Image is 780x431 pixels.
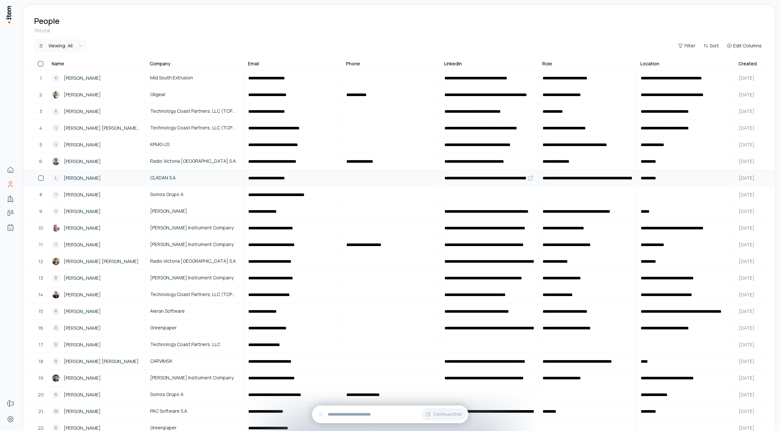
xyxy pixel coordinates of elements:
div: V [52,207,60,215]
span: [PERSON_NAME] [64,108,101,115]
div: Created [738,60,757,67]
a: R[PERSON_NAME] [48,320,145,336]
span: [PERSON_NAME] Instrument Company [150,224,239,231]
a: Trevor Smith[PERSON_NAME] [48,220,145,236]
div: Continue Chat [312,406,468,423]
a: R[PERSON_NAME] [PERSON_NAME] [48,354,145,369]
span: 9 [39,208,42,215]
div: T [52,241,60,249]
div: R [52,357,60,365]
a: Mid South Extrusion [146,70,243,86]
div: R [52,341,60,349]
span: [PERSON_NAME] [64,224,101,232]
div: A [52,108,60,115]
span: [PERSON_NAME] [64,341,101,348]
a: R[PERSON_NAME] [48,387,145,403]
span: 12 [38,258,43,265]
a: Settings [4,413,17,426]
a: [PERSON_NAME] Instrument Company [146,370,243,386]
span: [PERSON_NAME] [64,291,101,298]
div: Company [150,60,170,67]
span: CARVIMSA [150,357,239,365]
a: Companies [4,192,17,205]
span: Radio Victoria [GEOGRAPHIC_DATA] S.A. [150,257,239,265]
span: [PERSON_NAME] [64,308,101,315]
div: R [52,274,60,282]
div: M [52,407,60,415]
span: [PERSON_NAME] [64,241,101,248]
a: Radio Victoria [GEOGRAPHIC_DATA] S.A. [146,154,243,169]
span: Technology Coast Partners, LLC (TCP [GEOGRAPHIC_DATA]) [150,108,239,115]
div: Name [52,60,64,67]
span: [PERSON_NAME] [64,75,101,82]
span: 10 [38,224,43,232]
a: R[PERSON_NAME] [48,337,145,353]
span: Aleran Software [150,307,239,315]
span: 14 [38,291,43,298]
a: Technology Coast Partners, LLC (TCP [GEOGRAPHIC_DATA]) [146,104,243,119]
a: Greenpaper [146,320,243,336]
span: 5 [40,141,42,148]
a: Pete Clarke[PERSON_NAME] [48,370,145,386]
span: [PERSON_NAME] [64,141,101,148]
a: Somos Grupo A [146,187,243,203]
span: 8 [40,191,42,198]
span: 16 [38,324,43,332]
a: M[PERSON_NAME] [48,404,145,419]
a: T[PERSON_NAME] [48,237,145,253]
div: Phone [346,60,360,67]
span: Mid South Extrusion [150,74,239,81]
a: Wilfredo Rosario[PERSON_NAME] [48,154,145,169]
button: Continue Chat [422,408,466,421]
a: Y[PERSON_NAME] [48,187,145,203]
a: Aleran Software [146,304,243,319]
h1: People [34,16,60,26]
img: Rodrigo Alejandro Rada Acevedo [52,257,60,265]
img: Trevor Smith [52,224,60,232]
span: KPMG US [150,141,239,148]
a: Deals [4,207,17,220]
img: Wilfredo Rosario [52,157,60,165]
a: Radio Victoria [GEOGRAPHIC_DATA] S.A. [146,254,243,269]
span: [PERSON_NAME] [64,274,101,282]
a: [PERSON_NAME] [146,204,243,219]
a: Home [4,163,17,176]
button: Sort [701,41,721,50]
div: L [52,174,60,182]
div: V [52,124,60,132]
span: [PERSON_NAME] [64,324,101,332]
span: [PERSON_NAME] [150,207,239,215]
span: Greenpaper [150,324,239,331]
a: People [4,178,17,191]
a: Forms [4,397,17,410]
span: Technology Coast Partners, LLC (TCP [GEOGRAPHIC_DATA]) [150,291,239,298]
a: [PERSON_NAME] Instrument Company [146,270,243,286]
img: Pete Clarke [52,374,60,382]
div: R [52,391,60,399]
div: Location [640,60,659,67]
span: Sort [710,42,719,49]
div: V [52,141,60,149]
a: R[PERSON_NAME] [48,304,145,319]
div: LinkedIn [444,60,462,67]
span: Technology Coast Partners, LLC [150,341,239,348]
a: Ron Canty[PERSON_NAME] [48,287,145,303]
span: [PERSON_NAME] [PERSON_NAME] [64,358,139,365]
a: CLADAN S.A. [146,170,243,186]
button: Filter [675,41,698,50]
span: Oilgear [150,91,239,98]
div: Viewing: [48,42,73,49]
span: [PERSON_NAME] Instrument Company [150,374,239,381]
span: [PERSON_NAME] [64,91,101,98]
a: [PERSON_NAME] Instrument Company [146,237,243,253]
span: 15 [39,308,43,315]
span: 1 [40,75,42,82]
span: 20 [38,391,44,398]
div: R [52,324,60,332]
span: [PERSON_NAME] Instrument Company [150,274,239,281]
span: 3 [40,108,42,115]
a: V[PERSON_NAME] [48,204,145,219]
div: Y [52,191,60,199]
span: Radio Victoria [GEOGRAPHIC_DATA] S.A. [150,157,239,165]
a: KPMG US [146,137,243,153]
